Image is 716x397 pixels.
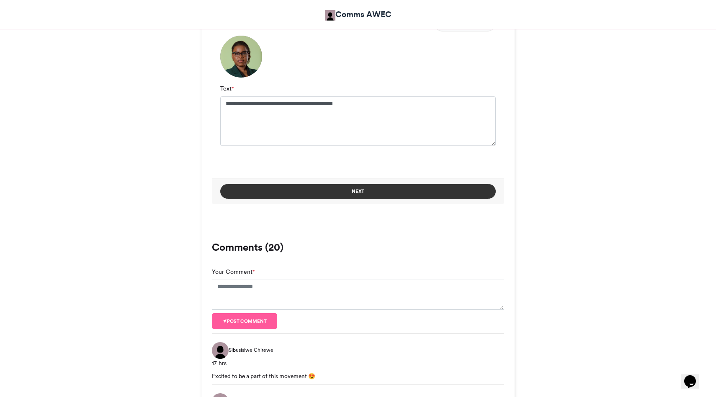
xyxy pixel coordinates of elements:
a: Comms AWEC [325,8,391,21]
div: 17 hrs [212,359,504,368]
img: Comms AWEC [325,10,335,21]
button: Next [220,184,496,199]
label: Text [220,84,234,93]
div: Excited to be a part of this movement 😍 [212,372,504,380]
label: Your Comment [212,267,255,276]
img: Sibusisiwe [212,342,229,359]
button: Post comment [212,313,277,329]
iframe: chat widget [681,363,708,389]
img: 1758202783.679-b2dcae4267c1926e4edbba7f5065fdc4d8f11412.png [220,36,262,78]
span: Sibusisiwe Chitewe [229,346,273,354]
h3: Comments (20) [212,242,504,252]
